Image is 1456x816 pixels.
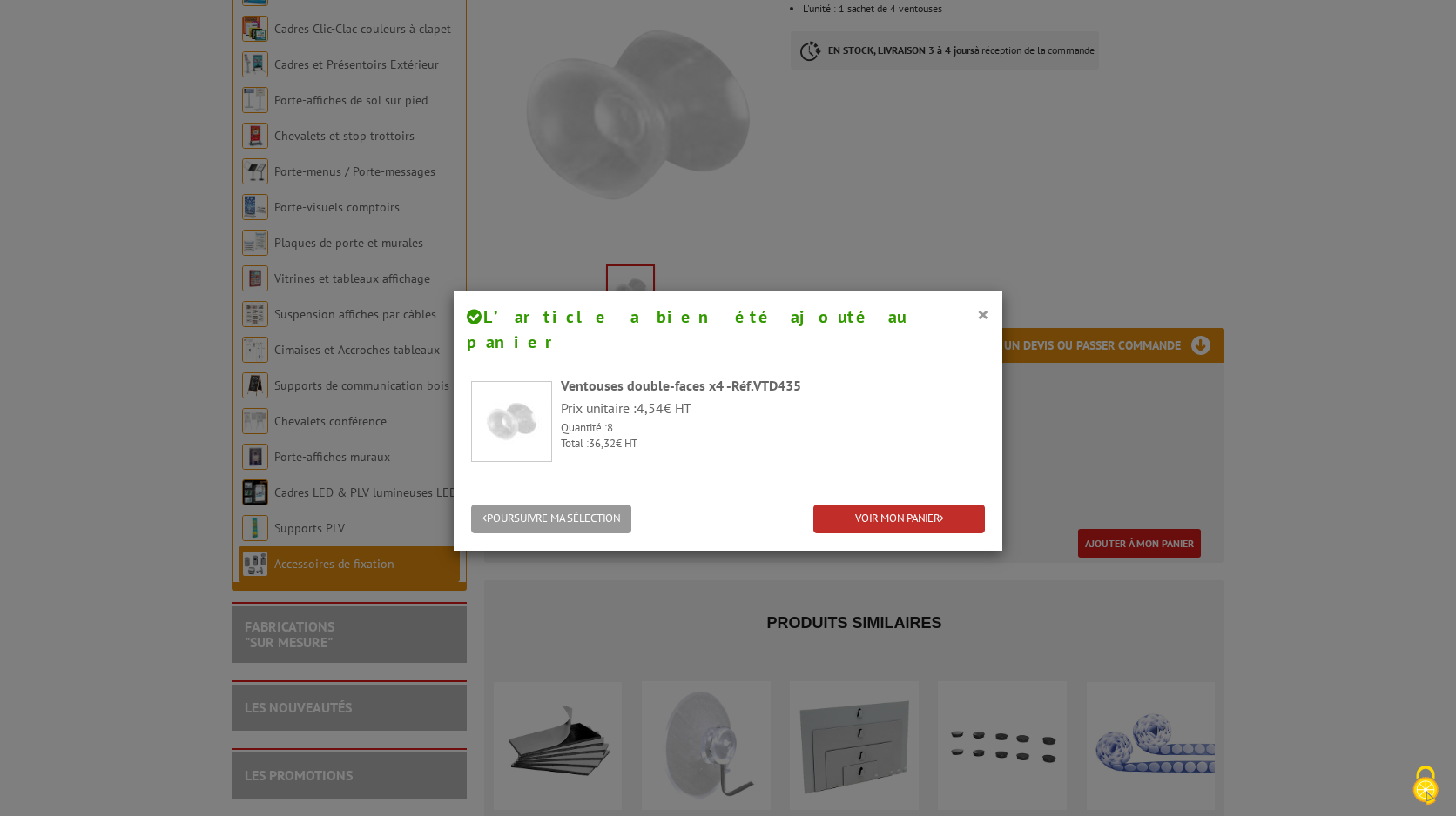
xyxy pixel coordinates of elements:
a: VOIR MON PANIER [813,505,985,533]
span: 8 [607,420,613,435]
p: Prix unitaire : € HT [561,398,985,418]
span: Réf.VTD435 [731,377,801,394]
span: 4,54 [637,399,664,417]
button: POURSUIVRE MA SÉLECTION [471,505,631,533]
p: Quantité : [561,420,985,437]
p: Total : € HT [561,436,985,452]
h4: L’article a bien été ajouté au panier [467,304,989,354]
div: Ventouses double-faces x4 - [561,376,985,396]
img: Cookies (fenêtre modale) [1404,764,1447,807]
span: 36,32 [589,436,616,451]
button: × [977,303,989,325]
button: Cookies (fenêtre modale) [1395,757,1456,816]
